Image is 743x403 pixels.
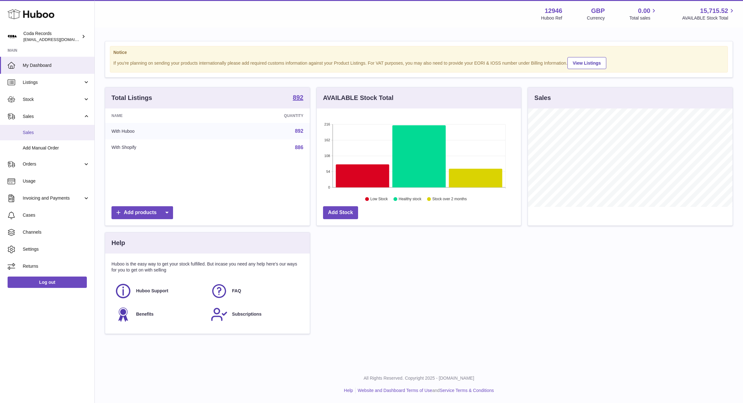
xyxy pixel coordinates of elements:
[105,123,215,139] td: With Huboo
[111,94,152,102] h3: Total Listings
[293,94,303,102] a: 892
[23,114,83,120] span: Sales
[111,261,303,273] p: Huboo is the easy way to get your stock fulfilled. But incase you need any help here's our ways f...
[232,288,241,294] span: FAQ
[682,7,735,21] a: 15,715.52 AVAILABLE Stock Total
[136,288,168,294] span: Huboo Support
[23,229,90,235] span: Channels
[370,197,388,201] text: Low Stock
[328,185,330,189] text: 0
[111,206,173,219] a: Add products
[541,15,562,21] div: Huboo Ref
[326,170,330,173] text: 54
[567,57,606,69] a: View Listings
[324,138,330,142] text: 162
[105,139,215,156] td: With Shopify
[211,306,300,323] a: Subscriptions
[534,94,551,102] h3: Sales
[23,62,90,68] span: My Dashboard
[356,388,494,394] li: and
[700,7,728,15] span: 15,715.52
[23,31,80,43] div: Coda Records
[211,283,300,300] a: FAQ
[629,7,657,21] a: 0.00 Total sales
[638,7,650,15] span: 0.00
[100,375,738,381] p: All Rights Reserved. Copyright 2025 - [DOMAIN_NAME]
[295,145,303,150] a: 886
[113,50,724,55] strong: Notice
[545,7,562,15] strong: 12946
[23,37,93,42] span: [EMAIL_ADDRESS][DOMAIN_NAME]
[23,178,90,184] span: Usage
[682,15,735,21] span: AVAILABLE Stock Total
[293,94,303,101] strong: 892
[115,283,204,300] a: Huboo Support
[113,56,724,69] div: If you're planning on sending your products internationally please add required customs informati...
[23,96,83,102] span: Stock
[8,32,17,41] img: haz@pcatmedia.com
[23,246,90,252] span: Settings
[323,94,393,102] h3: AVAILABLE Stock Total
[591,7,605,15] strong: GBP
[23,145,90,151] span: Add Manual Order
[629,15,657,21] span: Total sales
[324,122,330,126] text: 216
[136,311,153,317] span: Benefits
[323,206,358,219] a: Add Stock
[105,108,215,123] th: Name
[344,388,353,393] a: Help
[23,79,83,85] span: Listings
[23,161,83,167] span: Orders
[440,388,494,393] a: Service Terms & Conditions
[23,263,90,269] span: Returns
[115,306,204,323] a: Benefits
[358,388,432,393] a: Website and Dashboard Terms of Use
[295,128,303,134] a: 892
[398,197,422,201] text: Healthy stock
[215,108,309,123] th: Quantity
[8,277,87,288] a: Log out
[23,212,90,218] span: Cases
[432,197,467,201] text: Stock over 2 months
[111,239,125,247] h3: Help
[23,130,90,136] span: Sales
[587,15,605,21] div: Currency
[232,311,261,317] span: Subscriptions
[324,154,330,158] text: 108
[23,195,83,201] span: Invoicing and Payments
